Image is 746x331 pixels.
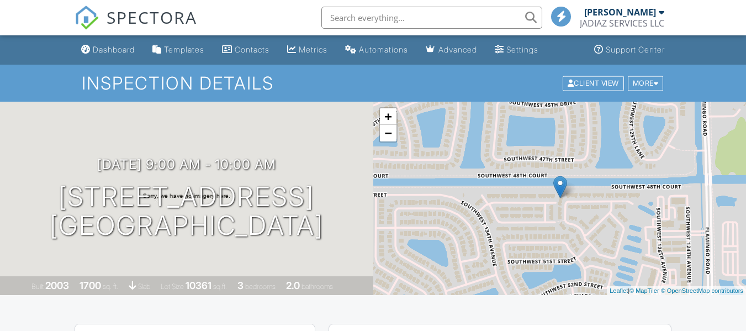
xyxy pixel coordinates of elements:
a: Automations (Basic) [341,40,412,60]
h1: [STREET_ADDRESS] [GEOGRAPHIC_DATA] [50,182,324,241]
a: © OpenStreetMap contributors [661,287,743,294]
span: sq. ft. [103,282,118,291]
span: Built [31,282,44,291]
div: Client View [563,76,624,91]
div: 2003 [45,280,69,291]
span: SPECTORA [107,6,197,29]
img: The Best Home Inspection Software - Spectora [75,6,99,30]
div: [PERSON_NAME] [584,7,656,18]
a: Settings [490,40,543,60]
a: Zoom out [380,125,396,141]
a: Zoom in [380,108,396,125]
div: Templates [164,45,204,54]
a: Leaflet [610,287,628,294]
h1: Inspection Details [82,73,664,93]
div: Support Center [606,45,665,54]
a: Templates [148,40,209,60]
a: SPECTORA [75,15,197,38]
div: | [607,286,746,296]
div: JADIAZ SERVICES LLC [580,18,664,29]
span: bedrooms [245,282,276,291]
a: Support Center [590,40,669,60]
a: Client View [562,78,627,87]
div: Automations [359,45,408,54]
div: Settings [506,45,538,54]
span: sq.ft. [213,282,227,291]
div: Metrics [299,45,327,54]
a: Advanced [421,40,482,60]
span: bathrooms [301,282,333,291]
div: 2.0 [286,280,300,291]
a: © MapTiler [629,287,659,294]
div: More [628,76,664,91]
input: Search everything... [321,7,542,29]
a: Dashboard [77,40,139,60]
div: 10361 [186,280,211,291]
div: 3 [237,280,244,291]
a: Metrics [283,40,332,60]
a: Contacts [218,40,274,60]
span: slab [138,282,150,291]
h3: [DATE] 9:00 am - 10:00 am [97,157,276,172]
span: Lot Size [161,282,184,291]
div: 1700 [80,280,101,291]
div: Dashboard [93,45,135,54]
div: Advanced [438,45,477,54]
div: Contacts [235,45,269,54]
